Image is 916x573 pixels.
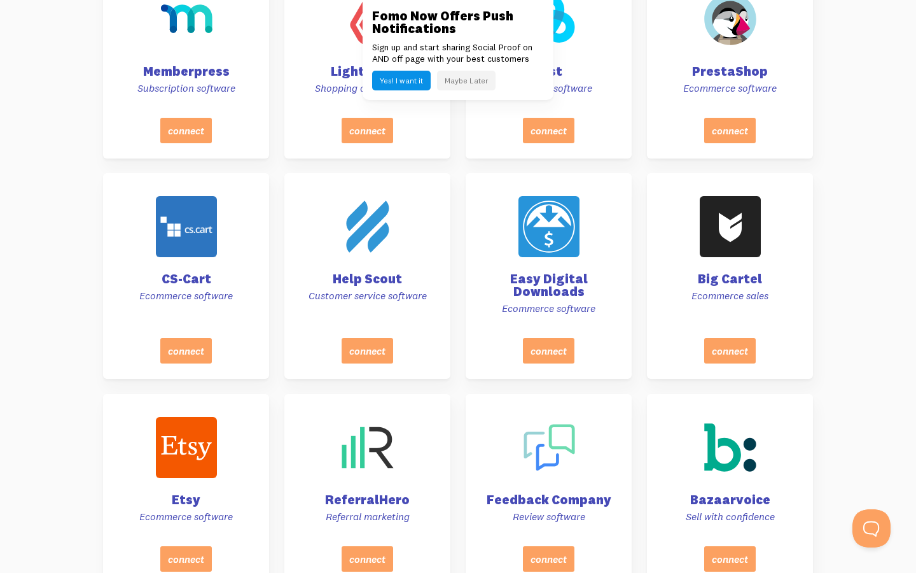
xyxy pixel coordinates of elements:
button: connect [160,338,212,364]
h4: LightSpeed [300,65,435,78]
p: Ecommerce software [481,302,616,315]
p: Ecommerce sales [662,289,798,302]
h4: CS-Cart [118,272,254,285]
p: Ecommerce software [118,510,254,523]
a: Help Scout Customer service software connect [284,173,450,379]
p: Review software [481,510,616,523]
button: connect [342,117,393,143]
a: Big Cartel Ecommerce sales connect [647,173,813,379]
button: connect [704,546,756,572]
h4: PrestaShop [662,65,798,78]
iframe: Help Scout Beacon - Open [852,509,891,548]
button: connect [160,117,212,143]
button: connect [523,338,574,364]
a: CS-Cart Ecommerce software connect [103,173,269,379]
h4: Easy Digital Downloads [481,272,616,298]
h4: ReferralHero [300,493,435,506]
button: connect [342,338,393,364]
a: Easy Digital Downloads Ecommerce software connect [466,173,632,379]
h4: Memberpress [118,65,254,78]
p: Shopping cart software [300,81,435,95]
p: Ecommerce software [118,289,254,302]
button: connect [523,117,574,143]
button: connect [523,546,574,572]
h4: Etsy [118,493,254,506]
p: Subscription software [118,81,254,95]
p: Sign up and start sharing Social Proof on AND off page with your best customers [372,41,544,64]
button: Yes! I want it [372,71,431,90]
h4: Help Scout [300,272,435,285]
h3: Fomo Now Offers Push Notifications [372,10,544,35]
button: connect [704,117,756,143]
button: connect [704,338,756,364]
h4: Feedback Company [481,493,616,506]
p: Customer service software [300,289,435,302]
button: Maybe Later [437,71,496,90]
p: Referral marketing [300,510,435,523]
h4: Big Cartel [662,272,798,285]
p: Ecommerce software [662,81,798,95]
button: connect [160,546,212,572]
p: Sell with confidence [662,510,798,523]
button: connect [342,546,393,572]
h4: Bazaarvoice [662,493,798,506]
